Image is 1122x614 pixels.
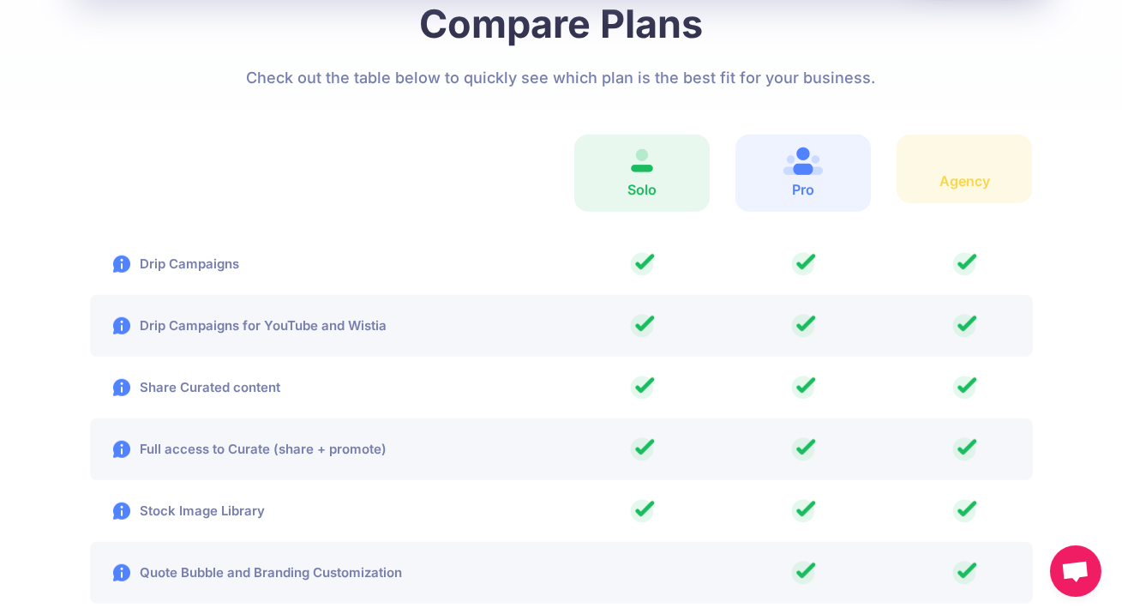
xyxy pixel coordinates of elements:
[90,254,240,274] p: Drip Campaigns
[45,45,189,58] div: Domain: [DOMAIN_NAME]
[189,101,289,112] div: Keywords by Traffic
[586,179,698,200] p: Solo
[90,439,387,460] p: Full access to Curate (share + promote)
[27,27,41,41] img: logo_orange.svg
[171,99,184,113] img: tab_keywords_by_traffic_grey.svg
[909,171,1020,191] p: Agency
[90,64,1033,92] p: Check out the table below to quickly see which plan is the best fit for your business.
[90,563,403,583] p: Quote Bubble and Branding Customization
[90,316,387,336] p: Drip Campaigns for YouTube and Wistia
[1050,545,1101,597] a: Open chat
[27,45,41,58] img: website_grey.svg
[90,377,281,398] p: Share Curated content
[90,501,266,521] p: Stock Image Library
[48,27,84,41] div: v 4.0.25
[65,101,153,112] div: Domain Overview
[747,179,859,200] p: Pro
[46,99,60,113] img: tab_domain_overview_orange.svg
